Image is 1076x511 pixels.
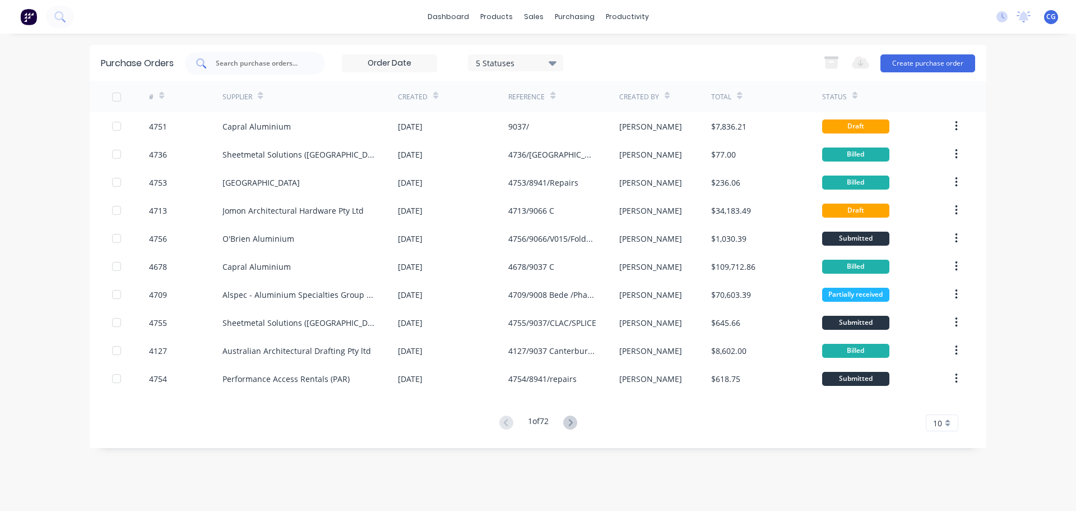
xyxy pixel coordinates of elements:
div: [GEOGRAPHIC_DATA] [222,177,300,188]
div: $34,183.49 [711,205,751,217]
div: 4754 [149,373,167,385]
div: Submitted [822,372,889,386]
div: [PERSON_NAME] [619,205,682,217]
a: dashboard [422,8,475,25]
div: Created [398,92,428,102]
div: 4709/9008 Bede /Phase 2 [508,289,596,301]
div: Submitted [822,316,889,330]
div: $236.06 [711,177,740,188]
div: 4736/[GEOGRAPHIC_DATA][DEMOGRAPHIC_DATA] [508,149,596,160]
div: Total [711,92,731,102]
div: 4753 [149,177,167,188]
div: 4736 [149,149,167,160]
div: 4127/9037 Canterbury Leisure [508,345,596,357]
div: [PERSON_NAME] [619,373,682,385]
div: $645.66 [711,317,740,329]
div: Alspec - Aluminium Specialties Group Pty Ltd [222,289,375,301]
div: [DATE] [398,121,423,132]
div: $618.75 [711,373,740,385]
div: [DATE] [398,205,423,217]
div: [PERSON_NAME] [619,261,682,273]
div: [DATE] [398,373,423,385]
div: Submitted [822,232,889,246]
div: 9037/ [508,121,529,132]
input: Order Date [342,55,437,72]
div: Capral Aluminium [222,121,291,132]
div: Partially received [822,288,889,302]
div: 4751 [149,121,167,132]
div: [PERSON_NAME] [619,177,682,188]
div: Supplier [222,92,252,102]
div: [PERSON_NAME] [619,317,682,329]
div: [PERSON_NAME] [619,233,682,245]
div: # [149,92,154,102]
div: Draft [822,204,889,218]
div: 4678/9037 C [508,261,554,273]
div: O'Brien Aluminium [222,233,294,245]
div: 4755/9037/CLAC/SPLICE [508,317,596,329]
div: $77.00 [711,149,736,160]
div: Draft [822,119,889,133]
div: [DATE] [398,177,423,188]
div: 4753/8941/Repairs [508,177,578,188]
div: Billed [822,260,889,274]
input: Search purchase orders... [215,58,308,69]
div: [PERSON_NAME] [619,121,682,132]
div: [DATE] [398,233,423,245]
div: sales [518,8,549,25]
div: 4678 [149,261,167,273]
div: Reference [508,92,545,102]
div: products [475,8,518,25]
div: 4756/9066/V015/Folds&Flats [508,233,596,245]
div: 4127 [149,345,167,357]
div: $70,603.39 [711,289,751,301]
div: $109,712.86 [711,261,755,273]
div: 4756 [149,233,167,245]
div: Purchase Orders [101,57,174,70]
div: Australian Architectural Drafting Pty ltd [222,345,371,357]
div: $7,836.21 [711,121,746,132]
div: 4709 [149,289,167,301]
div: [PERSON_NAME] [619,149,682,160]
div: productivity [600,8,655,25]
span: CG [1046,12,1056,22]
div: Billed [822,176,889,190]
div: Performance Access Rentals (PAR) [222,373,350,385]
div: $8,602.00 [711,345,746,357]
span: 10 [933,417,942,429]
div: Capral Aluminium [222,261,291,273]
div: Jomon Architectural Hardware Pty Ltd [222,205,364,217]
div: 1 of 72 [528,415,549,431]
div: 4713/9066 C [508,205,554,217]
button: Create purchase order [880,54,975,72]
div: [PERSON_NAME] [619,345,682,357]
div: [DATE] [398,261,423,273]
div: 4755 [149,317,167,329]
div: Sheetmetal Solutions ([GEOGRAPHIC_DATA]) Pty Ltd [222,149,375,160]
div: 5 Statuses [476,57,556,68]
div: Billed [822,148,889,162]
div: [DATE] [398,345,423,357]
div: [DATE] [398,317,423,329]
div: [DATE] [398,289,423,301]
div: Sheetmetal Solutions ([GEOGRAPHIC_DATA]) Pty Ltd [222,317,375,329]
div: Billed [822,344,889,358]
div: [DATE] [398,149,423,160]
div: Status [822,92,847,102]
img: Factory [20,8,37,25]
div: [PERSON_NAME] [619,289,682,301]
div: 4713 [149,205,167,217]
div: Created By [619,92,659,102]
div: purchasing [549,8,600,25]
div: $1,030.39 [711,233,746,245]
div: 4754/8941/repairs [508,373,577,385]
